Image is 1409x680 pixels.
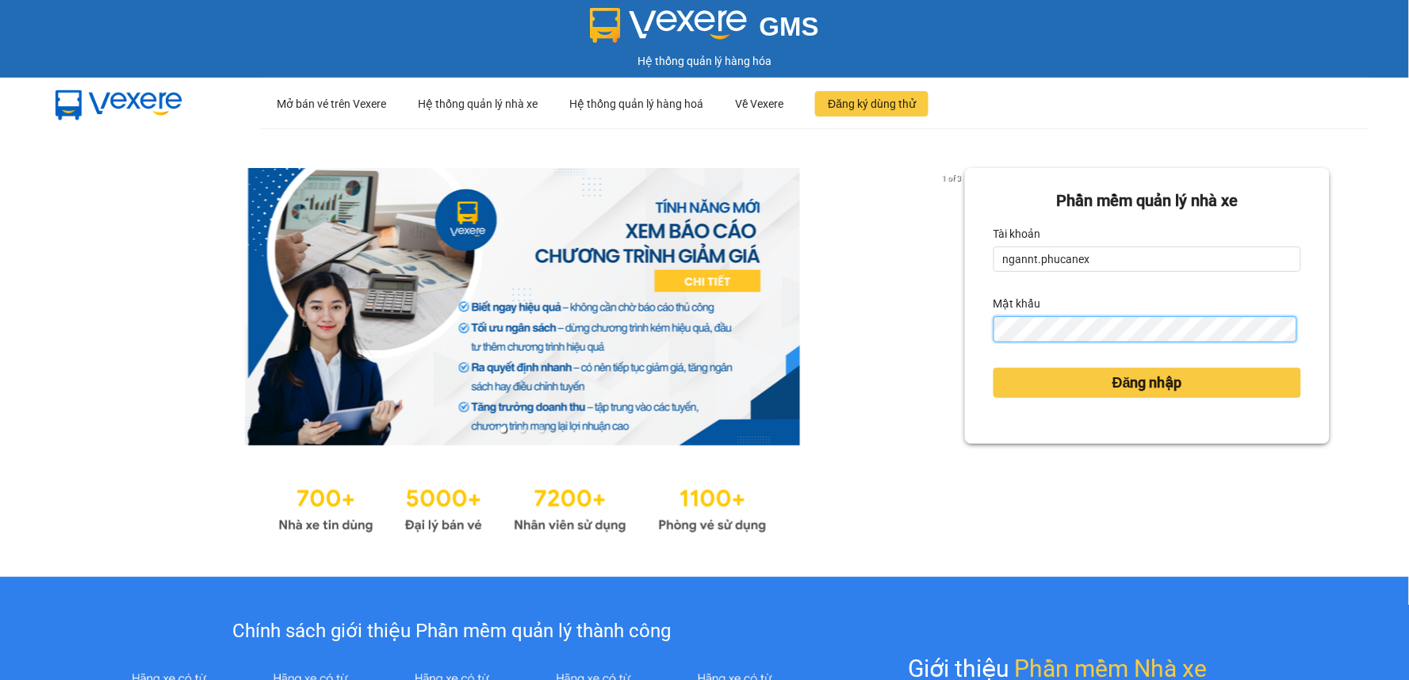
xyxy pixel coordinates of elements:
div: Chính sách giới thiệu Phần mềm quản lý thành công [98,617,805,647]
img: mbUUG5Q.png [40,78,198,130]
li: slide item 3 [538,426,545,433]
div: Hệ thống quản lý nhà xe [418,78,538,129]
button: Đăng nhập [994,368,1301,398]
button: next slide / item [943,168,965,445]
span: Đăng ký dùng thử [828,95,916,113]
input: Tài khoản [994,246,1301,272]
img: logo 2 [590,8,747,43]
button: previous slide / item [79,168,101,445]
a: GMS [590,24,819,36]
p: 1 of 3 [937,168,965,189]
button: Đăng ký dùng thử [815,91,928,117]
li: slide item 1 [500,426,507,433]
div: Hệ thống quản lý hàng hóa [4,52,1405,70]
div: Mở bán vé trên Vexere [277,78,386,129]
img: Statistics.png [278,477,767,537]
label: Tài khoản [994,221,1041,246]
label: Mật khẩu [994,291,1041,316]
div: Hệ thống quản lý hàng hoá [569,78,703,129]
div: Phần mềm quản lý nhà xe [994,189,1301,213]
span: Đăng nhập [1112,372,1182,394]
div: Về Vexere [735,78,783,129]
span: GMS [760,12,819,41]
li: slide item 2 [519,426,526,433]
input: Mật khẩu [994,316,1297,342]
